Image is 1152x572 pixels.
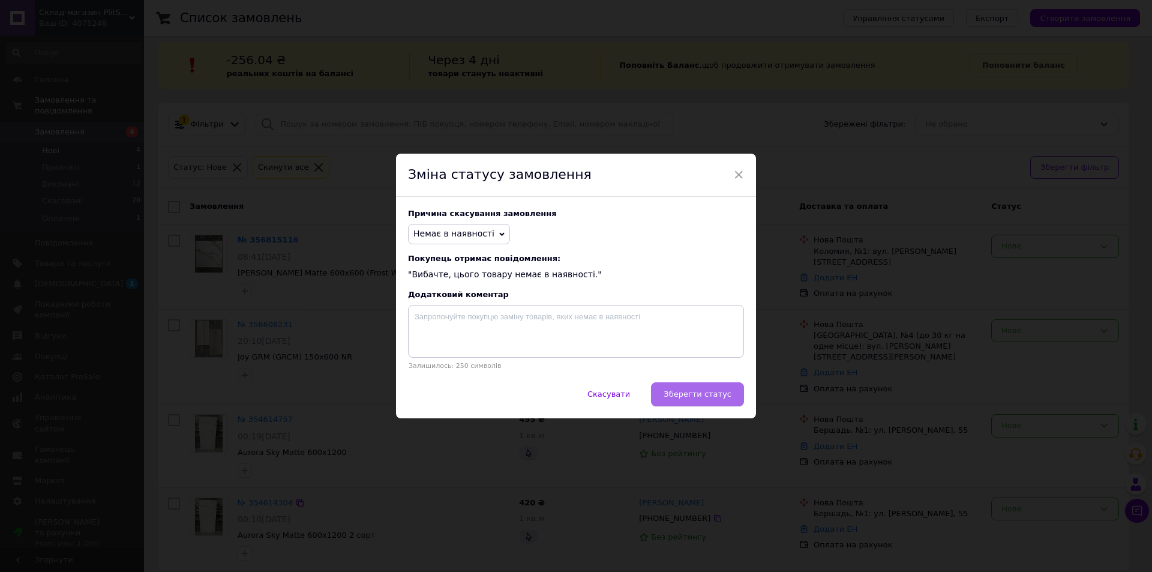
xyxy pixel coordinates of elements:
div: "Вибачте, цього товару немає в наявності." [408,254,744,281]
span: Покупець отримає повідомлення: [408,254,744,263]
span: Скасувати [587,390,630,399]
span: × [733,164,744,185]
span: Зберегти статус [664,390,731,399]
p: Залишилось: 250 символів [408,362,744,370]
button: Скасувати [575,382,643,406]
button: Зберегти статус [651,382,744,406]
div: Зміна статусу замовлення [396,154,756,197]
div: Додатковий коментар [408,290,744,299]
span: Немає в наявності [413,229,494,238]
div: Причина скасування замовлення [408,209,744,218]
